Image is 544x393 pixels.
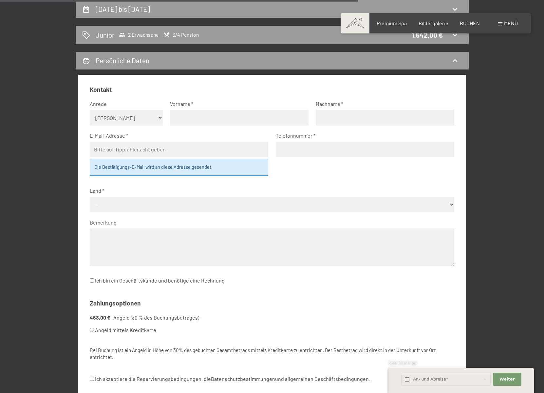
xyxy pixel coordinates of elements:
a: BUCHEN [460,20,480,26]
input: Ich bin ein Geschäftskunde und benötige eine Rechnung [90,278,94,283]
div: 1.542,00 € [412,30,443,40]
input: Ich akzeptiere die Reservierungsbedingungen, dieDatenschutzbestimmungenund allgemeinen Geschäftsb... [90,377,94,381]
label: Nachname [316,100,449,108]
label: E-Mail-Adresse [90,132,263,139]
li: - Angeld (30 % des Buchungsbetrages) [90,314,454,337]
span: Weiter [499,376,515,382]
h2: Persönliche Daten [96,56,149,65]
h2: [DATE] bis [DATE] [96,5,150,13]
legend: Zahlungsoptionen [90,299,141,308]
strong: 463,00 € [90,314,110,321]
input: Angeld mittels Kreditkarte [90,328,94,332]
a: Bildergalerie [419,20,448,26]
a: allgemeinen Geschäftsbedingungen [285,376,369,382]
label: Land [90,187,449,194]
legend: Kontakt [90,85,112,94]
span: 2 Erwachsene [119,31,159,38]
a: Premium Spa [377,20,407,26]
label: Ich akzeptiere die Reservierungsbedingungen, die und . [90,373,370,385]
span: Schnellanfrage [388,360,417,365]
span: Menü [504,20,518,26]
input: Bitte auf Tippfehler acht geben [90,142,268,157]
label: Anrede [90,100,158,108]
a: Datenschutzbestimmungen [211,376,275,382]
h2: Junior [96,30,115,40]
label: Bemerkung [90,219,449,226]
button: Weiter [493,373,521,386]
label: Ich bin ein Geschäftskunde und benötige eine Rechnung [90,274,225,287]
div: Die Bestätigungs-E-Mail wird an diese Adresse gesendet. [90,159,268,176]
div: Bei Buchung ist ein Angeld in Höhe von 30% des gebuchten Gesamtbetrags mittels Kreditkarte zu ent... [90,347,454,361]
span: 3/4 Pension [163,31,199,38]
label: Vorname [170,100,303,108]
label: Angeld mittels Kreditkarte [90,324,439,336]
label: Telefonnummer [276,132,449,139]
